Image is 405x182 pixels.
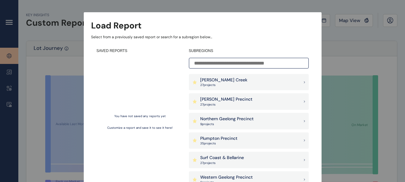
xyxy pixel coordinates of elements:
p: 27 project s [200,161,244,165]
p: Plumpton Precinct [200,136,237,142]
p: Surf Coast & Bellarine [200,155,244,161]
h4: SUBREGIONS [189,48,309,54]
h3: Load Report [91,20,142,32]
p: Northern Geelong Precinct [200,116,254,122]
p: You have not saved any reports yet [114,114,166,118]
p: [PERSON_NAME] Precinct [200,96,252,102]
p: 9 project s [200,122,254,126]
h4: SAVED REPORTS [97,48,183,54]
p: Western Geelong Precinct [200,174,253,180]
p: 35 project s [200,141,237,146]
p: Select from a previously saved report or search for a subregion below... [91,35,314,40]
p: 27 project s [200,83,247,87]
p: 27 project s [200,102,252,107]
p: Customize a report and save it to see it here! [107,126,173,130]
p: [PERSON_NAME] Creek [200,77,247,83]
